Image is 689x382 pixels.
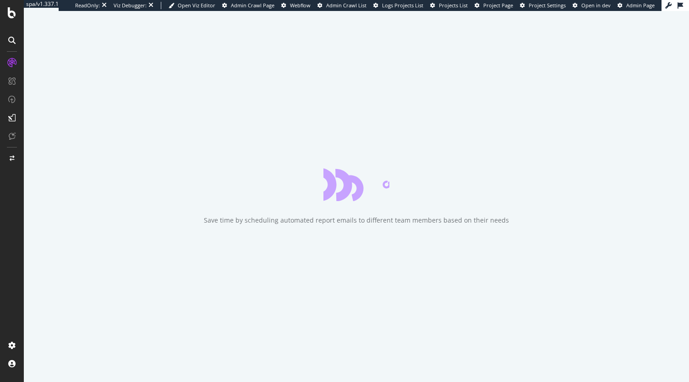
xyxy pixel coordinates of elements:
a: Open Viz Editor [169,2,215,9]
a: Project Page [475,2,513,9]
div: Viz Debugger: [114,2,147,9]
span: Admin Page [626,2,655,9]
span: Projects List [439,2,468,9]
a: Admin Page [618,2,655,9]
span: Admin Crawl Page [231,2,274,9]
a: Project Settings [520,2,566,9]
a: Webflow [281,2,311,9]
span: Project Settings [529,2,566,9]
span: Webflow [290,2,311,9]
span: Project Page [483,2,513,9]
div: Save time by scheduling automated report emails to different team members based on their needs [204,216,509,225]
div: animation [323,168,389,201]
a: Admin Crawl List [317,2,366,9]
a: Projects List [430,2,468,9]
span: Admin Crawl List [326,2,366,9]
a: Admin Crawl Page [222,2,274,9]
span: Open in dev [581,2,611,9]
a: Logs Projects List [373,2,423,9]
span: Logs Projects List [382,2,423,9]
div: ReadOnly: [75,2,100,9]
span: Open Viz Editor [178,2,215,9]
a: Open in dev [573,2,611,9]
